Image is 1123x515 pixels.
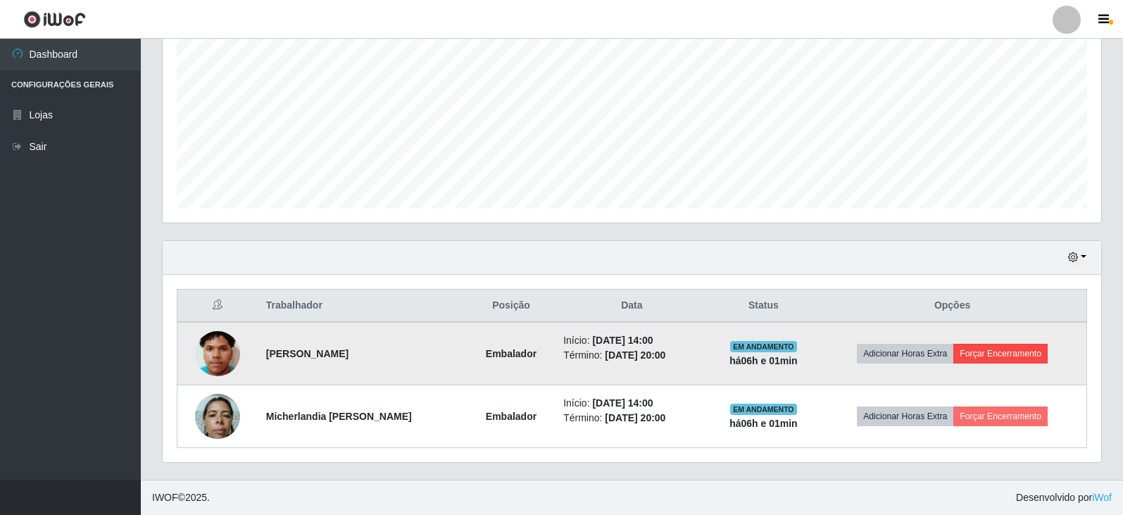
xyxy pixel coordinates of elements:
[195,386,240,446] img: 1754352447691.jpeg
[953,344,1048,364] button: Forçar Encerramento
[730,404,797,415] span: EM ANDAMENTO
[486,411,537,422] strong: Embalador
[555,290,708,323] th: Data
[563,396,700,411] li: Início:
[266,411,412,422] strong: Micherlandia [PERSON_NAME]
[486,348,537,359] strong: Embalador
[468,290,555,323] th: Posição
[1092,492,1112,503] a: iWof
[563,411,700,426] li: Término:
[152,492,178,503] span: IWOF
[818,290,1086,323] th: Opções
[605,349,665,361] time: [DATE] 20:00
[152,490,210,505] span: © 2025 .
[605,412,665,423] time: [DATE] 20:00
[563,333,700,348] li: Início:
[23,11,86,28] img: CoreUI Logo
[592,335,653,346] time: [DATE] 14:00
[266,348,349,359] strong: [PERSON_NAME]
[729,418,798,429] strong: há 06 h e 01 min
[857,344,953,364] button: Adicionar Horas Extra
[953,407,1048,426] button: Forçar Encerramento
[563,348,700,363] li: Término:
[857,407,953,426] button: Adicionar Horas Extra
[730,341,797,352] span: EM ANDAMENTO
[1016,490,1112,505] span: Desenvolvido por
[709,290,819,323] th: Status
[258,290,468,323] th: Trabalhador
[729,355,798,366] strong: há 06 h e 01 min
[195,314,240,394] img: 1752537473064.jpeg
[592,397,653,409] time: [DATE] 14:00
